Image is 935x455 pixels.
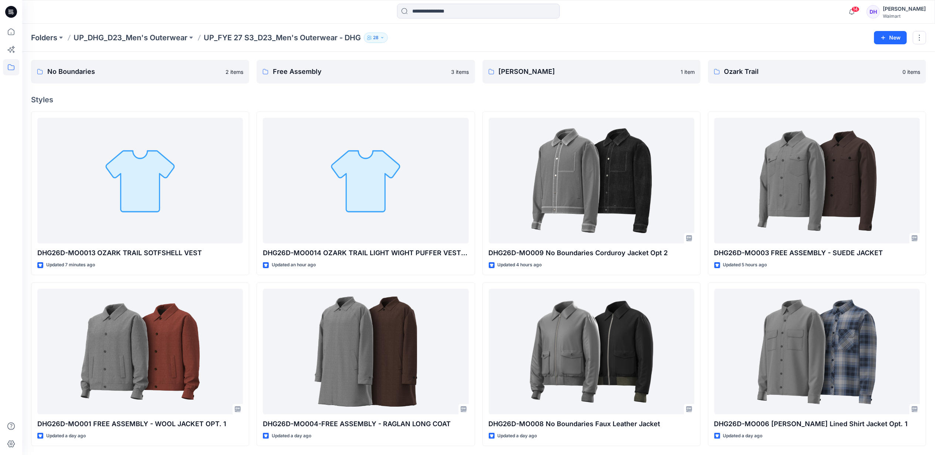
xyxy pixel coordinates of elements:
[714,248,920,258] p: DHG26D-MO003 FREE ASSEMBLY - SUEDE JACKET
[37,248,243,258] p: DHG26D-MO0013 OZARK TRAIL SOTFSHELL VEST
[31,95,926,104] h4: Styles
[47,66,221,77] p: No Boundaries
[272,432,311,440] p: Updated a day ago
[489,289,694,414] a: DHG26D-MO008 No Boundaries Faux Leather Jacket
[37,419,243,429] p: DHG26D-MO001 FREE ASSEMBLY - WOOL JACKET OPT. 1
[37,289,243,414] a: DHG26D-MO001 FREE ASSEMBLY - WOOL JACKET OPT. 1
[46,432,86,440] p: Updated a day ago
[489,118,694,243] a: DHG26D-MO009 No Boundaries Corduroy Jacket Opt 2
[723,261,767,269] p: Updated 5 hours ago
[482,60,701,83] a: [PERSON_NAME]1 item
[714,118,920,243] a: DHG26D-MO003 FREE ASSEMBLY - SUEDE JACKET
[724,66,898,77] p: Ozark Trail
[46,261,95,269] p: Updated 7 minutes ago
[263,118,468,243] a: DHG26D-MO0014 OZARK TRAIL LIGHT WIGHT PUFFER VEST OPT 1
[498,261,542,269] p: Updated 4 hours ago
[499,66,676,77] p: [PERSON_NAME]
[489,248,694,258] p: DHG26D-MO009 No Boundaries Corduroy Jacket Opt 2
[708,60,926,83] a: Ozark Trail0 items
[74,32,187,43] a: UP_DHG_D23_Men's Outerwear
[263,248,468,258] p: DHG26D-MO0014 OZARK TRAIL LIGHT WIGHT PUFFER VEST OPT 1
[373,34,379,42] p: 28
[489,419,694,429] p: DHG26D-MO008 No Boundaries Faux Leather Jacket
[714,419,920,429] p: DHG26D-MO006 [PERSON_NAME] Lined Shirt Jacket Opt. 1
[902,68,920,76] p: 0 items
[498,432,537,440] p: Updated a day ago
[451,68,469,76] p: 3 items
[883,4,926,13] div: [PERSON_NAME]
[37,118,243,243] a: DHG26D-MO0013 OZARK TRAIL SOTFSHELL VEST
[257,60,475,83] a: Free Assembly3 items
[883,13,926,19] div: Walmart
[204,32,361,43] p: UP_FYE 27 S3_D23_Men's Outerwear - DHG
[273,66,447,77] p: Free Assembly
[364,32,388,43] button: 28
[31,60,249,83] a: No Boundaries2 items
[263,419,468,429] p: DHG26D-MO004-FREE ASSEMBLY - RAGLAN LONG COAT
[263,289,468,414] a: DHG26D-MO004-FREE ASSEMBLY - RAGLAN LONG COAT
[681,68,695,76] p: 1 item
[226,68,243,76] p: 2 items
[867,5,880,18] div: DH
[272,261,316,269] p: Updated an hour ago
[851,6,860,12] span: 14
[874,31,907,44] button: New
[31,32,57,43] a: Folders
[723,432,763,440] p: Updated a day ago
[714,289,920,414] a: DHG26D-MO006 George Fleece Lined Shirt Jacket Opt. 1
